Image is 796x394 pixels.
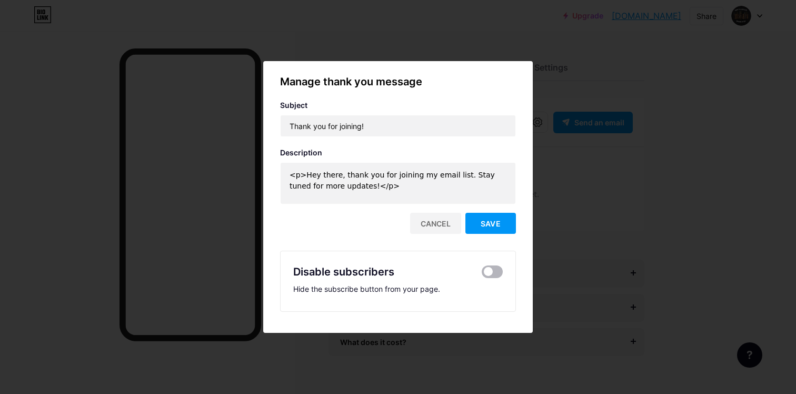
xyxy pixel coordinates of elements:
[293,284,503,294] div: Hide the subscribe button from your page.
[465,213,516,234] button: Save
[293,264,394,280] div: Disable subscribers
[280,74,516,90] div: Manage thank you message
[280,147,516,158] div: Description
[481,219,501,228] span: Save
[280,100,516,111] div: Subject
[281,115,515,136] input: Thank you for joining
[410,213,461,234] div: Cancel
